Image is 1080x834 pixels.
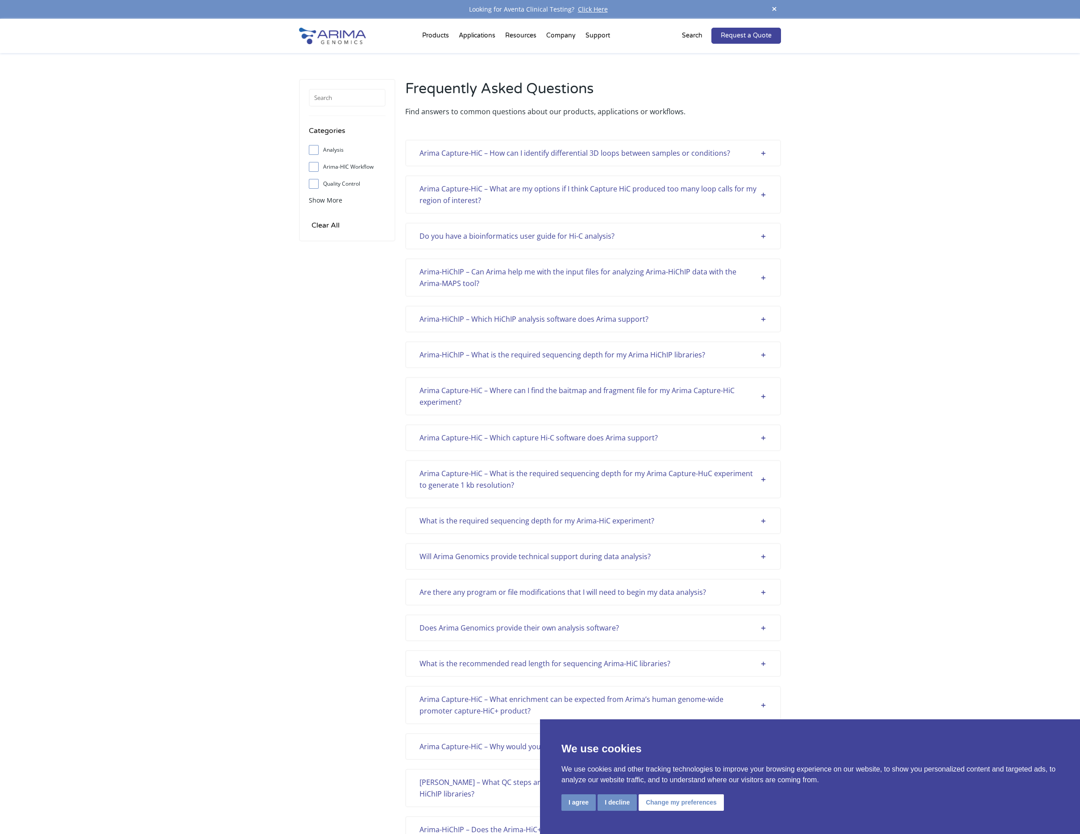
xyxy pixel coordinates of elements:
div: Arima Capture-HiC – Which capture Hi-C software does Arima support? [420,432,767,444]
p: Search [682,30,702,41]
div: Looking for Aventa Clinical Testing? [299,4,781,15]
span: Show More [309,196,342,204]
p: We use cookies and other tracking technologies to improve your browsing experience on our website... [561,764,1059,785]
div: Will Arima Genomics provide technical support during data analysis? [420,551,767,562]
input: Search [309,89,386,107]
div: [PERSON_NAME] – What QC steps are involved in ensuring high-quality and high-complexity Arima-HiC... [420,776,767,800]
div: Arima Capture-HiC – What are my options if I think Capture HiC produced too many loop calls for m... [420,183,767,206]
p: Find answers to common questions about our products, applications or workflows. [405,106,781,117]
div: Arima Capture-HiC – What is the required sequencing depth for my Arima Capture-HuC experiment to ... [420,468,767,491]
div: What is the required sequencing depth for my Arima-HiC experiment? [420,515,767,527]
button: I agree [561,794,596,811]
div: Arima Capture-HiC – How can I identify differential 3D loops between samples or conditions? [420,147,767,159]
div: Arima Capture-HiC – Where can I find the baitmap and fragment file for my Arima Capture-HiC exper... [420,385,767,408]
h4: Categories [309,125,386,143]
button: Change my preferences [639,794,724,811]
div: Arima Capture-HiC – What enrichment can be expected from Arima’s human genome-wide promoter captu... [420,693,767,717]
h2: Frequently Asked Questions [405,79,781,106]
div: Arima Capture-HiC – Why would you perform both pre and post capture sequencing? [420,741,767,752]
div: Do you have a bioinformatics user guide for Hi-C analysis? [420,230,767,242]
label: Analysis [309,143,386,157]
button: I decline [598,794,637,811]
div: Does Arima Genomics provide their own analysis software? [420,622,767,634]
img: Arima-Genomics-logo [299,28,366,44]
p: We use cookies [561,741,1059,757]
div: Arima-HiChIP – What is the required sequencing depth for my Arima HiChIP libraries? [420,349,767,361]
a: Request a Quote [711,28,781,44]
div: What is the recommended read length for sequencing Arima-HiC libraries? [420,658,767,669]
div: Arima-HiChIP – Can Arima help me with the input files for analyzing Arima-HiChIP data with the Ar... [420,266,767,289]
div: Arima-HiChIP – Which HiChIP analysis software does Arima support? [420,313,767,325]
label: Arima-HIC Workflow [309,160,386,174]
label: Quality Control [309,177,386,191]
div: Are there any program or file modifications that I will need to begin my data analysis? [420,586,767,598]
a: Click Here [574,5,611,13]
input: Clear All [309,219,342,232]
